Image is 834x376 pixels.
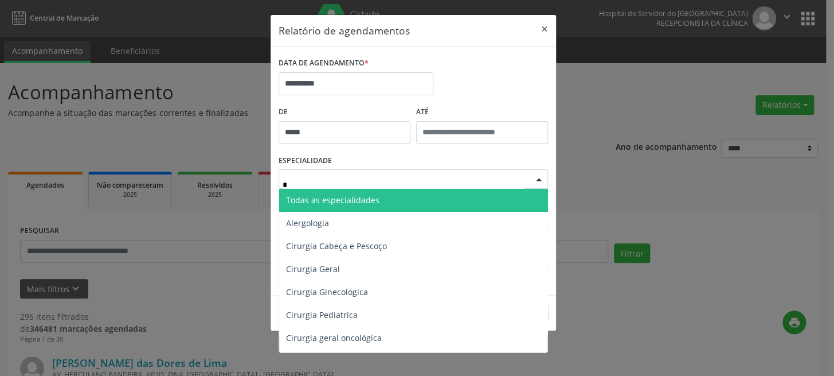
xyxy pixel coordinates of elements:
[286,241,387,251] span: Cirurgia Cabeça e Pescoço
[279,103,410,121] label: De
[416,103,548,121] label: ATÉ
[279,152,332,170] label: ESPECIALIDADE
[286,286,368,297] span: Cirurgia Ginecologica
[286,263,340,274] span: Cirurgia Geral
[286,218,329,228] span: Alergologia
[286,332,382,343] span: Cirurgia geral oncológica
[533,15,556,43] button: Close
[286,195,379,206] span: Todas as especialidades
[286,309,358,320] span: Cirurgia Pediatrica
[279,55,369,72] label: DATA DE AGENDAMENTO
[279,23,410,38] h5: Relatório de agendamentos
